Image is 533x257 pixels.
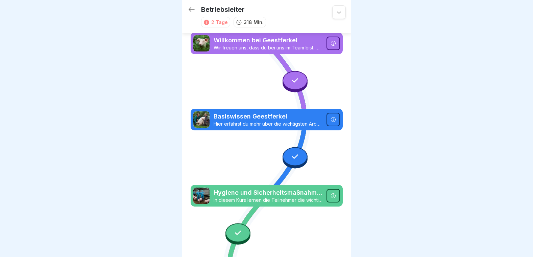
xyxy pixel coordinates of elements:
[214,45,322,51] p: Wir freuen uns, dass du bei uns im Team bist. Hier erhältst du alle wichtigen Informationen für d...
[244,19,264,26] p: 318 Min.
[193,35,210,51] img: j6q9143mit8bhowzkysapsa8.png
[214,197,322,203] p: In diesem Kurs lernen die Teilnehmer die wichtigsten Hygiene- und Sicherheitsprotokolle kennen, d...
[211,19,228,26] div: 2 Tage
[193,188,210,204] img: mdjeprn9qjxgfcsykp6m4gi4.png
[193,111,210,128] img: dbuam965kdw7nomzs6lcnl2r.png
[214,121,322,127] p: Hier erfährst du mehr über die wichtigsten Arbeitsschritte bei Geeestferkel.
[201,5,245,14] p: Betriebsleiter
[214,36,322,45] p: Willkommen bei Geestferkel
[214,188,322,197] p: Hygiene und Sicherheitsmaßnahmen in Schweinezuchtbetrieben
[214,112,322,121] p: Basiswissen Geestferkel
